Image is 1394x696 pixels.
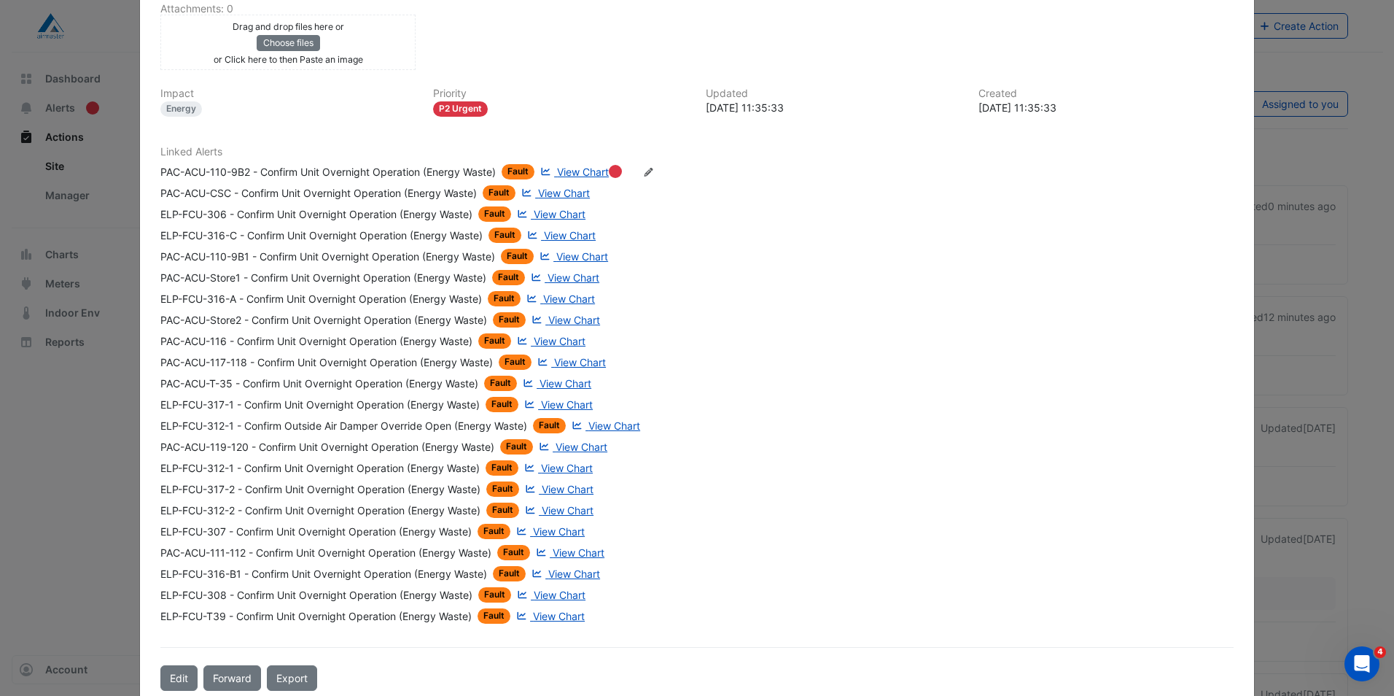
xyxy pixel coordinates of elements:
[501,249,534,264] span: Fault
[160,418,527,433] div: ELP-FCU-312-1 - Confirm Outside Air Damper Override Open (Energy Waste)
[160,270,486,285] div: PAC-ACU-Store1 - Confirm Unit Overnight Operation (Energy Waste)
[513,608,585,624] a: View Chart
[534,208,585,220] span: View Chart
[557,166,609,178] span: View Chart
[1344,646,1379,681] iframe: Intercom live chat
[548,271,599,284] span: View Chart
[553,546,604,559] span: View Chart
[486,397,518,412] span: Fault
[160,146,1234,158] h6: Linked Alerts
[483,185,515,201] span: Fault
[160,88,416,100] h6: Impact
[521,397,593,412] a: View Chart
[554,356,606,368] span: View Chart
[542,504,593,517] span: View Chart
[493,566,526,581] span: Fault
[523,291,595,306] a: View Chart
[493,312,526,328] span: Fault
[541,462,593,474] span: View Chart
[478,608,510,624] span: Fault
[522,482,593,497] a: View Chart
[486,503,519,518] span: Fault
[520,376,591,391] a: View Chart
[486,460,518,476] span: Fault
[160,665,198,691] button: Edit
[502,164,534,179] span: Fault
[233,21,344,32] small: Drag and drop files here or
[706,88,961,100] h6: Updated
[978,100,1234,115] div: [DATE] 11:35:33
[497,545,530,560] span: Fault
[160,376,478,391] div: PAC-ACU-T-35 - Confirm Unit Overnight Operation (Energy Waste)
[522,503,593,518] a: View Chart
[521,460,593,476] a: View Chart
[160,101,202,117] div: Energy
[537,164,609,179] a: View Chart
[529,566,600,581] a: View Chart
[160,545,491,560] div: PAC-ACU-111-112 - Confirm Unit Overnight Operation (Energy Waste)
[978,88,1234,100] h6: Created
[533,545,604,560] a: View Chart
[160,249,495,264] div: PAC-ACU-110-9B1 - Confirm Unit Overnight Operation (Energy Waste)
[514,333,585,349] a: View Chart
[588,419,640,432] span: View Chart
[529,312,600,328] a: View Chart
[492,270,525,285] span: Fault
[513,524,585,539] a: View Chart
[160,206,472,222] div: ELP-FCU-306 - Confirm Unit Overnight Operation (Energy Waste)
[203,665,261,691] button: Forward
[541,398,593,411] span: View Chart
[533,418,566,433] span: Fault
[160,503,480,518] div: ELP-FCU-312-2 - Confirm Unit Overnight Operation (Energy Waste)
[548,568,600,580] span: View Chart
[1374,646,1386,658] span: 4
[537,249,608,264] a: View Chart
[478,206,511,222] span: Fault
[160,524,472,539] div: ELP-FCU-307 - Confirm Unit Overnight Operation (Energy Waste)
[160,164,496,179] div: PAC-ACU-110-9B2 - Confirm Unit Overnight Operation (Energy Waste)
[160,333,472,349] div: PAC-ACU-116 - Confirm Unit Overnight Operation (Energy Waste)
[500,439,533,455] span: Fault
[160,608,472,624] div: ELP-FCU-T39 - Confirm Unit Overnight Operation (Energy Waste)
[160,312,487,328] div: PAC-ACU-Store2 - Confirm Unit Overnight Operation (Energy Waste)
[160,397,480,412] div: ELP-FCU-317-1 - Confirm Unit Overnight Operation (Energy Waste)
[542,483,593,495] span: View Chart
[160,355,493,370] div: PAC-ACU-117-118 - Confirm Unit Overnight Operation (Energy Waste)
[556,250,608,263] span: View Chart
[484,376,517,391] span: Fault
[488,228,521,243] span: Fault
[518,185,590,201] a: View Chart
[540,377,591,390] span: View Chart
[433,101,488,117] div: P2 Urgent
[499,355,531,370] span: Fault
[160,291,482,306] div: ELP-FCU-316-A - Confirm Unit Overnight Operation (Energy Waste)
[160,3,1234,15] h6: Attachments: 0
[543,293,595,305] span: View Chart
[478,524,510,539] span: Fault
[478,333,511,349] span: Fault
[160,482,480,497] div: ELP-FCU-317-2 - Confirm Unit Overnight Operation (Energy Waste)
[534,335,585,347] span: View Chart
[548,314,600,326] span: View Chart
[433,88,688,100] h6: Priority
[556,441,607,453] span: View Chart
[609,165,622,178] div: Tooltip anchor
[643,167,654,178] fa-icon: Edit Linked Alerts
[160,185,477,201] div: PAC-ACU-CSC - Confirm Unit Overnight Operation (Energy Waste)
[536,439,607,455] a: View Chart
[538,187,590,199] span: View Chart
[160,460,480,476] div: ELP-FCU-312-1 - Confirm Unit Overnight Operation (Energy Waste)
[533,525,585,538] span: View Chart
[544,229,596,241] span: View Chart
[569,418,640,433] a: View Chart
[524,228,596,243] a: View Chart
[528,270,599,285] a: View Chart
[533,610,585,622] span: View Chart
[514,587,585,603] a: View Chart
[214,54,363,65] small: or Click here to then Paste an image
[514,206,585,222] a: View Chart
[534,589,585,601] span: View Chart
[160,566,487,581] div: ELP-FCU-316-B1 - Confirm Unit Overnight Operation (Energy Waste)
[488,291,521,306] span: Fault
[160,228,483,243] div: ELP-FCU-316-C - Confirm Unit Overnight Operation (Energy Waste)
